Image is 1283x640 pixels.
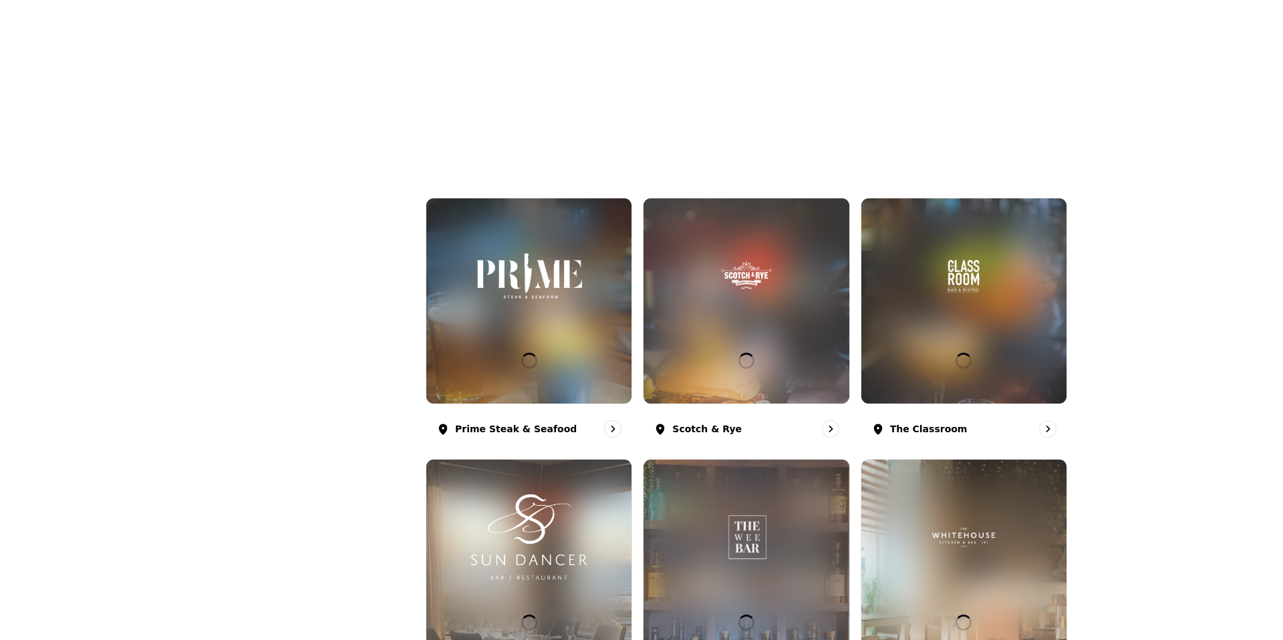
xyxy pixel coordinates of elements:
[887,494,1041,580] img: The Whitehouse
[887,232,1041,318] img: The Classroom
[1041,422,1054,436] svg: go to
[824,422,837,436] svg: go to
[672,422,742,436] p: Scotch & Rye
[861,198,1067,448] a: The ClassroomThe ClassroomThe Classroom
[455,422,577,436] p: Prime Steak & Seafood
[670,232,823,318] img: Scotch & Rye
[890,422,968,436] p: The Classroom
[452,494,605,580] img: The Sun Dancer
[670,494,823,580] img: The Wee Bar
[426,198,632,448] a: Prime Steak & SeafoodPrime Steak & SeafoodPrime Steak & Seafood
[606,422,619,436] svg: go to
[452,232,605,318] img: Prime Steak & Seafood
[643,198,849,448] a: Scotch & RyeScotch & RyeScotch & Rye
